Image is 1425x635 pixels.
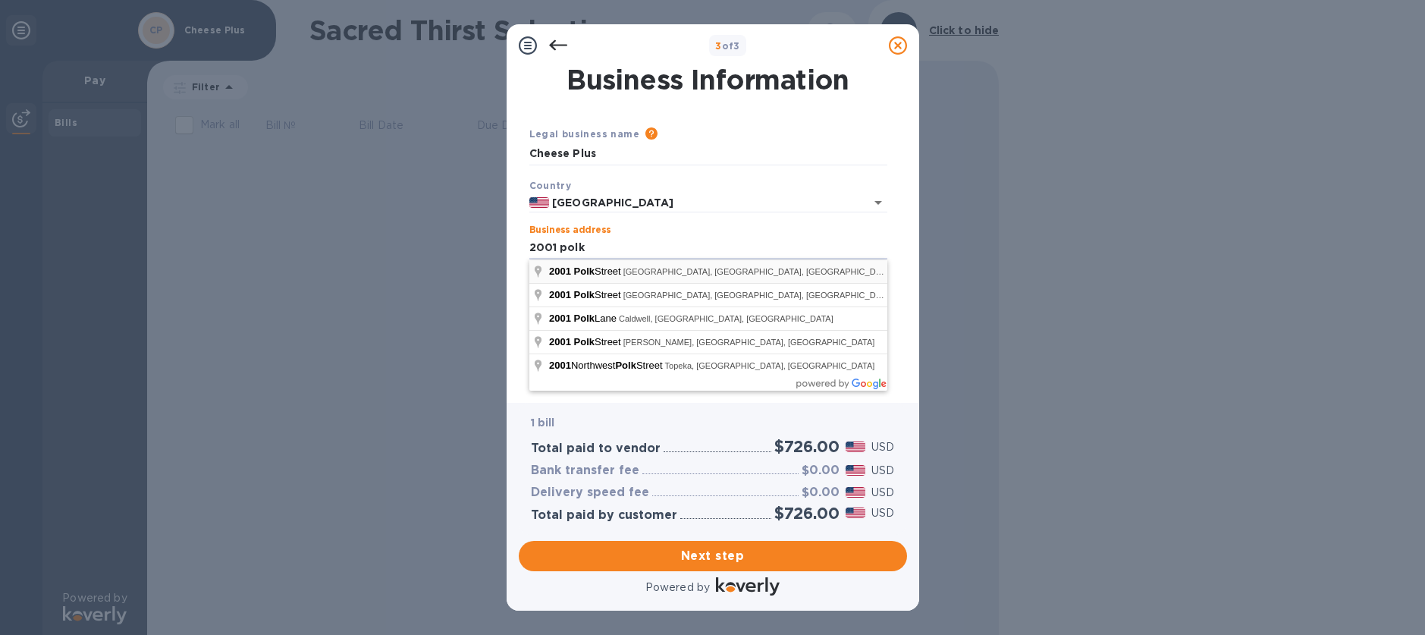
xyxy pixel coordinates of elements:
b: Country [529,180,572,191]
span: [GEOGRAPHIC_DATA], [GEOGRAPHIC_DATA], [GEOGRAPHIC_DATA] [623,267,893,276]
span: Polk [574,336,595,347]
h3: Total paid by customer [531,508,677,523]
input: Enter legal business name [529,143,887,165]
img: USD [846,465,866,476]
span: Polk [574,313,595,324]
img: USD [846,487,866,498]
h3: Bank transfer fee [531,464,639,478]
img: USD [846,442,866,452]
span: Polk [615,360,636,371]
p: USD [871,439,894,455]
span: 2001 [549,266,571,277]
span: 2001 [549,336,571,347]
img: Logo [716,577,780,596]
h3: $0.00 [802,486,840,500]
span: Topeka, [GEOGRAPHIC_DATA], [GEOGRAPHIC_DATA] [665,361,875,370]
input: Enter address [529,237,887,259]
span: 3 [715,40,721,52]
input: Select country [549,193,844,212]
span: Next step [531,547,895,565]
span: Street [549,289,623,300]
p: USD [871,463,894,479]
span: Lane [549,313,619,324]
span: [PERSON_NAME], [GEOGRAPHIC_DATA], [GEOGRAPHIC_DATA] [623,338,875,347]
h3: $0.00 [802,464,840,478]
span: 2001 [549,360,571,371]
p: Powered by [645,580,710,596]
h1: Business Information [526,64,890,96]
span: 2001 [549,289,571,300]
span: 2001 [549,313,571,324]
img: USD [846,508,866,518]
b: 1 bill [531,417,555,429]
p: USD [871,485,894,501]
span: Polk [574,289,595,300]
img: US [529,197,550,208]
span: [GEOGRAPHIC_DATA], [GEOGRAPHIC_DATA], [GEOGRAPHIC_DATA] [623,291,893,300]
b: Legal business name [529,128,640,140]
p: USD [871,505,894,521]
label: Business address [529,226,610,235]
h3: Delivery speed fee [531,486,649,500]
h3: Total paid to vendor [531,442,661,456]
h2: $726.00 [774,504,840,523]
button: Open [868,192,889,213]
button: Next step [519,541,907,571]
span: Caldwell, [GEOGRAPHIC_DATA], [GEOGRAPHIC_DATA] [619,314,833,323]
span: Northwest Street [549,360,665,371]
span: Polk [574,266,595,277]
span: Street [549,266,623,277]
span: Street [549,336,623,347]
h2: $726.00 [774,437,840,456]
b: of 3 [715,40,740,52]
